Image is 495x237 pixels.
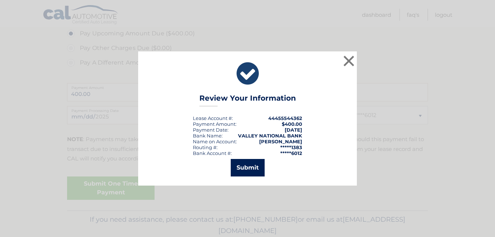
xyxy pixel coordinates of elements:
[193,144,218,150] div: Routing #:
[193,127,227,133] span: Payment Date
[199,94,296,106] h3: Review Your Information
[268,115,302,121] strong: 44455544362
[193,121,237,127] div: Payment Amount:
[231,159,265,176] button: Submit
[193,133,223,139] div: Bank Name:
[193,115,233,121] div: Lease Account #:
[259,139,302,144] strong: [PERSON_NAME]
[238,133,302,139] strong: VALLEY NATIONAL BANK
[193,139,237,144] div: Name on Account:
[193,127,229,133] div: :
[342,54,356,68] button: ×
[285,127,302,133] span: [DATE]
[193,150,232,156] div: Bank Account #:
[282,121,302,127] span: $400.00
